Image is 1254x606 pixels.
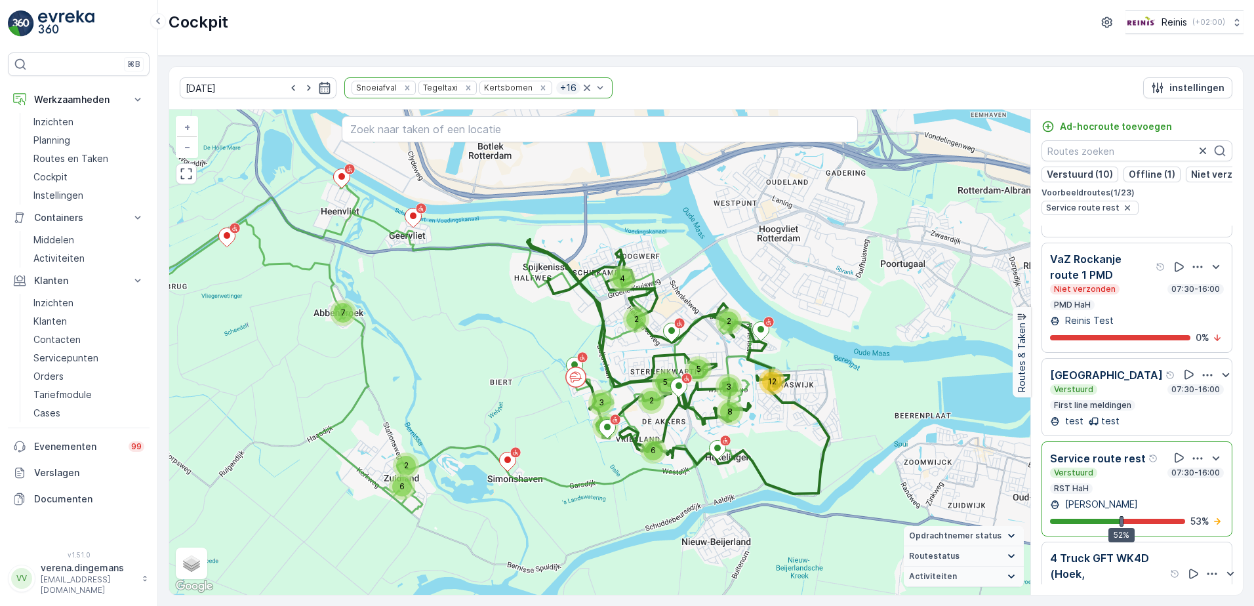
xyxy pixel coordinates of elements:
[717,399,743,425] div: 8
[620,273,625,283] span: 4
[1156,262,1166,272] div: help tooltippictogram
[28,150,150,168] a: Routes en Taken
[41,561,135,575] p: verena.dingemans
[651,445,656,455] span: 6
[419,81,460,94] div: Tegeltaxi
[177,137,197,157] a: Uitzoomen
[28,386,150,404] a: Tariefmodule
[649,395,654,405] span: 2
[34,440,121,453] p: Evenementen
[28,168,150,186] a: Cockpit
[28,231,150,249] a: Middelen
[559,81,578,94] p: + 16
[8,434,150,460] a: Evenementen99
[609,266,636,292] div: 4
[342,116,859,142] input: Zoek naar taken of een locatie
[1143,77,1232,98] button: instellingen
[638,388,664,414] div: 2
[599,397,604,407] span: 3
[28,404,150,422] a: Cases
[716,374,742,400] div: 3
[1053,400,1133,411] p: First line meldingen
[8,268,150,294] button: Klanten
[352,81,399,94] div: Snoeiafval
[536,83,550,93] div: Remove Kertsbomen
[588,390,615,416] div: 3
[400,83,415,93] div: Remove Snoeiafval
[34,466,144,479] p: Verslagen
[393,453,419,479] div: 2
[1050,251,1153,283] p: VaZ Rockanje route 1 PMD
[1060,120,1172,133] p: Ad-hocroute toevoegen
[172,578,216,595] img: Google
[1192,17,1225,28] p: ( +02:00 )
[1053,284,1117,294] p: Niet verzonden
[759,369,785,395] div: 12
[726,382,731,392] span: 3
[33,388,92,401] p: Tariefmodule
[1042,140,1232,161] input: Routes zoeken
[34,493,144,506] p: Documenten
[8,486,150,512] a: Documenten
[34,274,123,287] p: Klanten
[909,531,1001,541] span: Opdrachtnemer status
[1047,168,1113,181] p: Verstuurd (10)
[8,551,150,559] span: v 1.51.0
[28,349,150,367] a: Servicepunten
[904,546,1024,567] summary: Routestatus
[1053,300,1092,310] p: PMD HaH
[623,306,649,333] div: 2
[904,567,1024,587] summary: Activiteiten
[1169,81,1224,94] p: instellingen
[1042,188,1232,198] p: Voorbeeldroutes ( 1 / 23 )
[33,315,67,328] p: Klanten
[1108,528,1135,542] div: 52%
[1046,203,1120,213] span: Service route rest
[11,568,32,589] div: VV
[41,575,135,596] p: [EMAIL_ADDRESS][DOMAIN_NAME]
[1148,453,1159,464] div: help tooltippictogram
[28,294,150,312] a: Inzichten
[1170,384,1221,395] p: 07:30-16:00
[727,316,731,326] span: 2
[727,407,733,416] span: 8
[169,12,228,33] p: Cockpit
[663,377,668,387] span: 5
[909,551,960,561] span: Routestatus
[1053,384,1095,395] p: Verstuurd
[1101,414,1120,428] p: test
[1170,468,1221,478] p: 07:30-16:00
[652,369,678,395] div: 5
[180,77,336,98] input: dd/mm/yyyy
[33,352,98,365] p: Servicepunten
[1125,15,1156,30] img: Reinis-Logo-Vrijstaand_Tekengebied-1-copy2_aBO4n7j.png
[177,117,197,137] a: In zoomen
[1170,284,1221,294] p: 07:30-16:00
[8,205,150,231] button: Containers
[28,113,150,131] a: Inzichten
[341,308,346,317] span: 7
[768,376,777,386] span: 12
[1050,451,1146,466] p: Service route rest
[1042,120,1172,133] a: Ad-hocroute toevoegen
[1053,483,1090,494] p: RST HaH
[33,115,73,129] p: Inzichten
[1042,167,1118,182] button: Verstuurd (10)
[404,460,409,470] span: 2
[33,296,73,310] p: Inzichten
[33,233,74,247] p: Middelen
[1062,414,1083,428] p: test
[33,407,60,420] p: Cases
[33,370,64,383] p: Orders
[640,437,666,464] div: 6
[1125,10,1244,34] button: Reinis(+02:00)
[28,312,150,331] a: Klanten
[716,308,742,334] div: 2
[33,252,85,265] p: Activiteiten
[399,481,405,491] span: 6
[592,413,618,439] div: 3
[1190,515,1209,528] p: 53 %
[634,314,639,324] span: 2
[1196,331,1209,344] p: 0 %
[33,333,81,346] p: Contacten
